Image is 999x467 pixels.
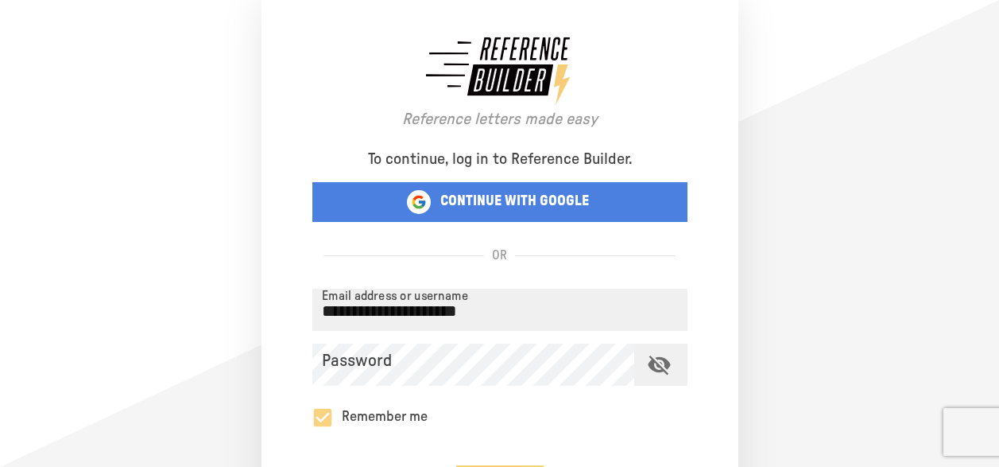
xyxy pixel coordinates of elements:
[342,408,428,426] p: Remember me
[420,29,579,109] img: logo
[368,149,632,169] p: To continue, log in to Reference Builder.
[322,287,468,305] label: Email address or username
[312,182,687,222] button: CONTINUE WITH GOOGLE
[641,346,678,383] button: toggle password visibility
[402,109,598,130] p: Reference letters made easy
[492,247,507,264] p: OR
[440,193,589,211] p: CONTINUE WITH GOOGLE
